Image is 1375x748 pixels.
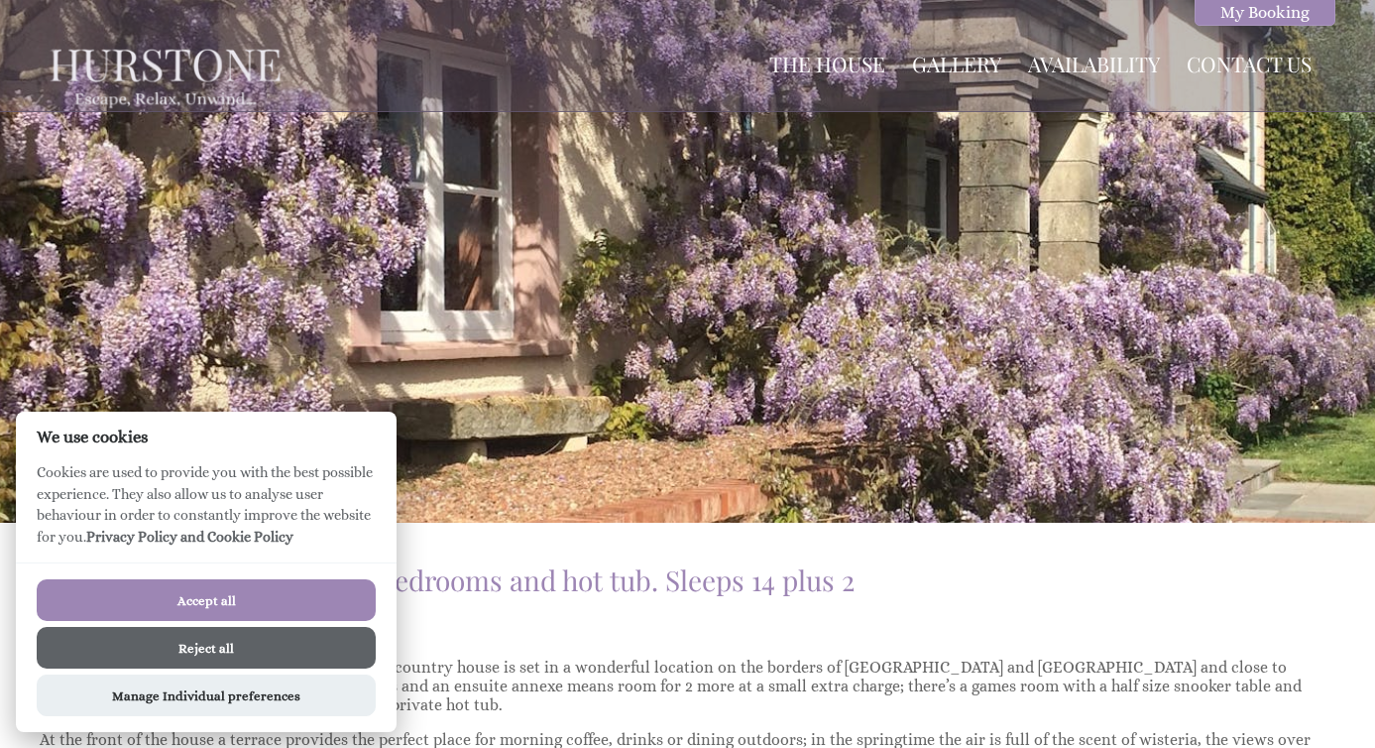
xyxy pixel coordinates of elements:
a: Contact Us [1187,50,1312,77]
h2: We use cookies [16,428,397,446]
img: Hurstone [28,18,303,128]
p: Cookies are used to provide you with the best possible experience. They also allow us to analyse ... [16,462,397,562]
a: The House [769,50,885,77]
a: Privacy Policy and Cookie Policy [86,529,293,545]
a: Availability [1028,50,1160,77]
h2: Escape, Relax, Unwind... [40,613,1312,642]
p: Welcome to [GEOGRAPHIC_DATA]; this gorgeous country house is set in a wonderful location on the b... [40,658,1312,714]
button: Accept all [37,579,376,621]
button: Manage Individual preferences [37,675,376,716]
a: Gallery [912,50,1001,77]
h1: Large country house with 7 bedrooms and hot tub. Sleeps 14 plus 2 [40,561,1312,598]
button: Reject all [37,627,376,669]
